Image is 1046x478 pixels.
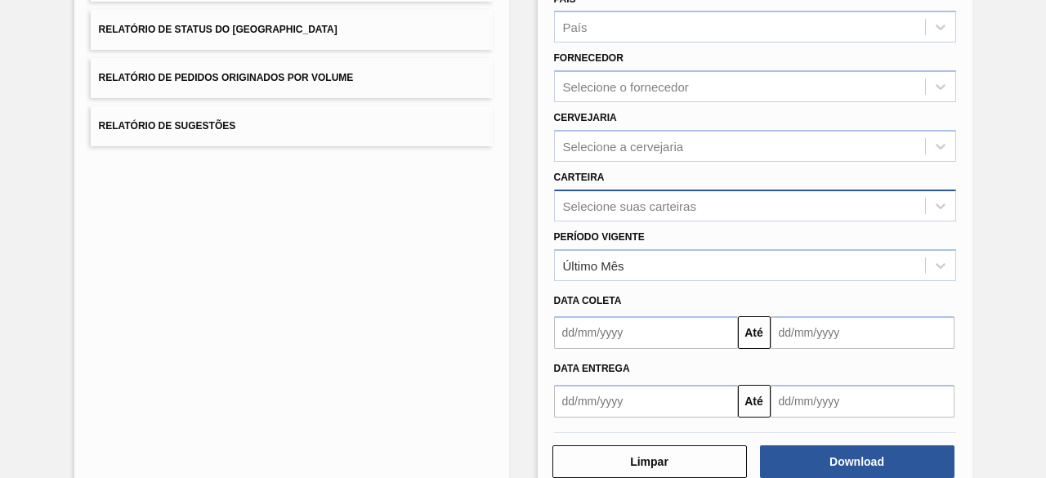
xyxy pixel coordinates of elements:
[554,231,645,243] label: Período Vigente
[552,445,747,478] button: Limpar
[563,199,696,212] div: Selecione suas carteiras
[760,445,954,478] button: Download
[563,80,689,94] div: Selecione o fornecedor
[563,258,624,272] div: Último Mês
[554,363,630,374] span: Data entrega
[554,385,738,418] input: dd/mm/yyyy
[91,10,493,50] button: Relatório de Status do [GEOGRAPHIC_DATA]
[99,120,236,132] span: Relatório de Sugestões
[91,58,493,98] button: Relatório de Pedidos Originados por Volume
[554,112,617,123] label: Cervejaria
[563,20,588,34] div: País
[771,385,954,418] input: dd/mm/yyyy
[738,385,771,418] button: Até
[771,316,954,349] input: dd/mm/yyyy
[563,139,684,153] div: Selecione a cervejaria
[554,295,622,306] span: Data coleta
[554,52,624,64] label: Fornecedor
[99,24,337,35] span: Relatório de Status do [GEOGRAPHIC_DATA]
[99,72,354,83] span: Relatório de Pedidos Originados por Volume
[91,106,493,146] button: Relatório de Sugestões
[738,316,771,349] button: Até
[554,172,605,183] label: Carteira
[554,316,738,349] input: dd/mm/yyyy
